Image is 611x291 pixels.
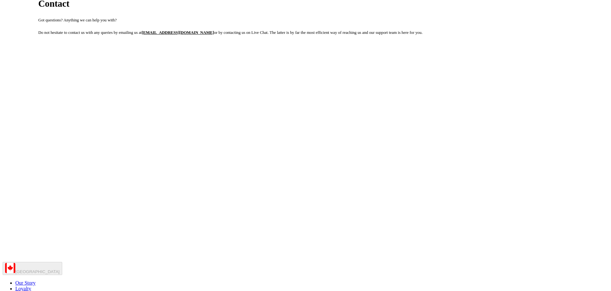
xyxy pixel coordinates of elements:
[38,17,573,23] p: Got questions? Anything we can help you with?
[38,30,573,36] p: Do not hesitate to contact us with any queries by emailing us at or by contacting us on Live Chat...
[15,269,60,274] span: [GEOGRAPHIC_DATA]
[3,262,62,275] button: [GEOGRAPHIC_DATA]
[142,30,214,35] a: [EMAIL_ADDRESS][DOMAIN_NAME]
[5,263,15,273] img: Canada flag
[15,280,36,286] a: Our Story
